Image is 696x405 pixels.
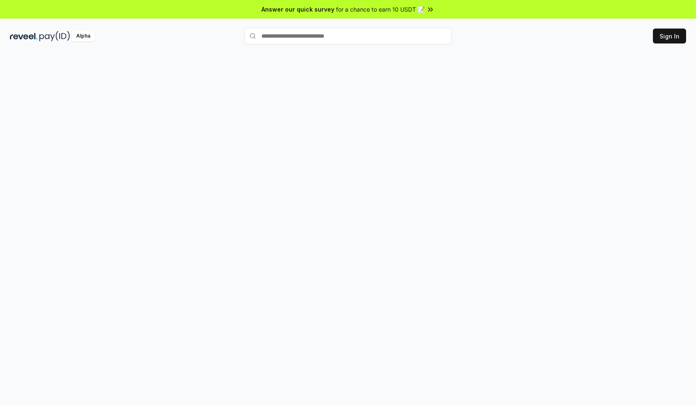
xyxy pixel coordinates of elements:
[10,31,38,41] img: reveel_dark
[653,29,686,43] button: Sign In
[261,5,334,14] span: Answer our quick survey
[72,31,95,41] div: Alpha
[336,5,425,14] span: for a chance to earn 10 USDT 📝
[39,31,70,41] img: pay_id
